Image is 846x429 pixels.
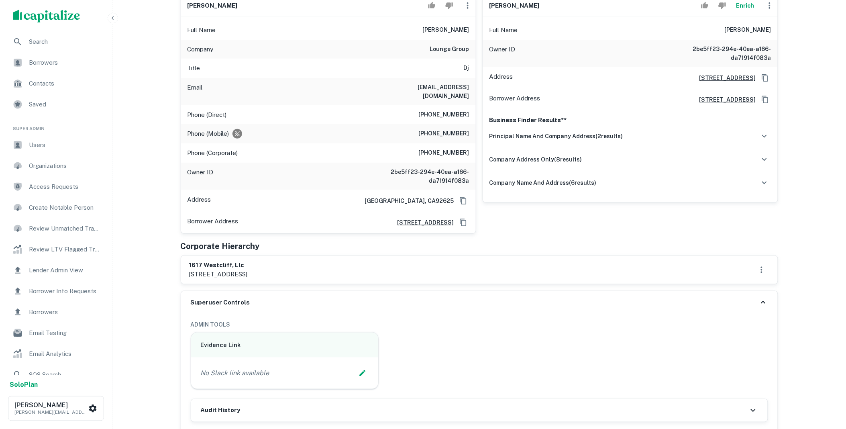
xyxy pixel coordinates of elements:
[188,63,200,73] p: Title
[357,367,369,379] button: Edit Slack Link
[29,307,101,317] span: Borrowers
[29,203,101,212] span: Create Notable Person
[693,95,756,104] a: [STREET_ADDRESS]
[6,302,106,322] a: Borrowers
[489,132,623,141] h6: principal name and company address ( 2 results)
[359,196,454,205] h6: [GEOGRAPHIC_DATA], CA92625
[6,156,106,176] a: Organizations
[6,323,106,343] a: Email Testing
[489,155,582,164] h6: company address only ( 8 results)
[29,79,101,88] span: Contacts
[201,368,269,378] p: No Slack link available
[489,178,597,187] h6: company name and address ( 6 results)
[201,406,241,415] h6: Audit History
[29,182,101,192] span: Access Requests
[725,25,771,35] h6: [PERSON_NAME]
[29,37,101,47] span: Search
[693,74,756,82] a: [STREET_ADDRESS]
[6,135,106,155] a: Users
[201,341,369,350] h6: Evidence Link
[489,45,516,62] p: Owner ID
[188,168,214,185] p: Owner ID
[675,45,771,62] h6: 2be5ff23-294e-40ea-a166-da71914f083a
[188,129,229,139] p: Phone (Mobile)
[373,168,469,185] h6: 2be5ff23-294e-40ea-a166-da71914f083a
[189,270,248,279] p: [STREET_ADDRESS]
[14,409,87,416] p: [PERSON_NAME][EMAIL_ADDRESS][DOMAIN_NAME]
[759,72,771,84] button: Copy Address
[6,177,106,196] a: Access Requests
[189,261,248,270] h6: 1617 westcliff, llc
[13,10,80,22] img: capitalize-logo.png
[6,365,106,384] a: SOS Search
[6,261,106,280] a: Lender Admin View
[489,25,518,35] p: Full Name
[6,344,106,364] div: Email Analytics
[6,116,106,135] li: Super Admin
[464,63,469,73] h6: Dj
[188,110,227,120] p: Phone (Direct)
[489,94,540,106] p: Borrower Address
[181,240,260,252] h5: Corporate Hierarchy
[6,219,106,238] a: Review Unmatched Transactions
[419,110,469,120] h6: [PHONE_NUMBER]
[188,1,238,10] h6: [PERSON_NAME]
[6,198,106,217] a: Create Notable Person
[6,53,106,72] a: Borrowers
[29,286,101,296] span: Borrower Info Requests
[8,396,104,421] button: [PERSON_NAME][PERSON_NAME][EMAIL_ADDRESS][DOMAIN_NAME]
[29,266,101,275] span: Lender Admin View
[29,100,101,109] span: Saved
[191,320,768,329] h6: ADMIN TOOLS
[423,25,469,35] h6: [PERSON_NAME]
[419,129,469,139] h6: [PHONE_NUMBER]
[419,148,469,158] h6: [PHONE_NUMBER]
[29,349,101,359] span: Email Analytics
[6,32,106,51] div: Search
[373,83,469,100] h6: [EMAIL_ADDRESS][DOMAIN_NAME]
[6,240,106,259] a: Review LTV Flagged Transactions
[457,195,469,207] button: Copy Address
[6,282,106,301] a: Borrower Info Requests
[430,45,469,54] h6: lounge group
[457,217,469,229] button: Copy Address
[188,148,238,158] p: Phone (Corporate)
[191,298,250,307] h6: Superuser Controls
[29,140,101,150] span: Users
[29,58,101,67] span: Borrowers
[29,370,101,380] span: SOS Search
[489,72,513,84] p: Address
[806,365,846,403] iframe: Chat Widget
[29,161,101,171] span: Organizations
[391,218,454,227] a: [STREET_ADDRESS]
[10,380,38,390] a: SoloPlan
[6,74,106,93] a: Contacts
[6,95,106,114] a: Saved
[489,1,540,10] h6: [PERSON_NAME]
[188,83,203,100] p: Email
[759,94,771,106] button: Copy Address
[29,328,101,338] span: Email Testing
[14,402,87,409] h6: [PERSON_NAME]
[232,129,242,139] div: Requests to not be contacted at this number
[29,245,101,254] span: Review LTV Flagged Transactions
[29,224,101,233] span: Review Unmatched Transactions
[188,45,214,54] p: Company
